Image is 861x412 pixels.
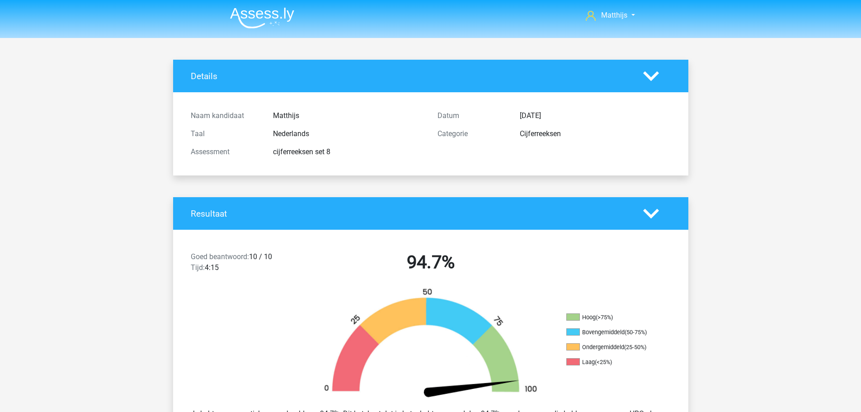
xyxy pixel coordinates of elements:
[184,128,266,139] div: Taal
[309,288,553,401] img: 95.143280480a54.png
[582,10,638,21] a: Matthijs
[566,343,657,351] li: Ondergemiddeld
[566,313,657,322] li: Hoog
[191,208,630,219] h4: Resultaat
[431,110,513,121] div: Datum
[431,128,513,139] div: Categorie
[266,147,431,157] div: cijferreeksen set 8
[513,110,678,121] div: [DATE]
[595,359,612,365] div: (<25%)
[314,251,547,273] h2: 94.7%
[601,11,627,19] span: Matthijs
[230,7,294,28] img: Assessly
[191,71,630,81] h4: Details
[184,147,266,157] div: Assessment
[596,314,613,321] div: (>75%)
[566,358,657,366] li: Laag
[184,251,307,277] div: 10 / 10 4:15
[625,329,647,336] div: (50-75%)
[624,344,646,350] div: (25-50%)
[566,328,657,336] li: Bovengemiddeld
[191,252,249,261] span: Goed beantwoord:
[266,110,431,121] div: Matthijs
[513,128,678,139] div: Cijferreeksen
[191,263,205,272] span: Tijd:
[266,128,431,139] div: Nederlands
[184,110,266,121] div: Naam kandidaat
